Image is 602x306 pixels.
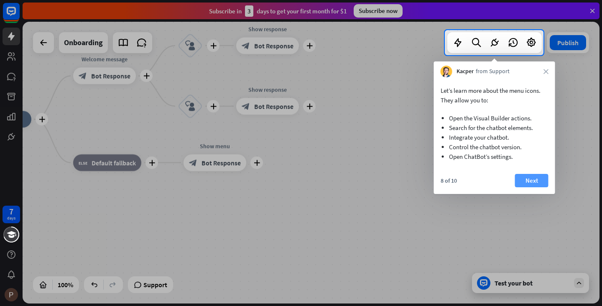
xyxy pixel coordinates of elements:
li: Control the chatbot version. [449,142,540,152]
p: Let’s learn more about the menu icons. They allow you to: [441,86,548,105]
button: Open LiveChat chat widget [7,3,32,28]
li: Open the Visual Builder actions. [449,113,540,123]
span: from Support [476,67,510,76]
li: Open ChatBot’s settings. [449,152,540,161]
li: Search for the chatbot elements. [449,123,540,133]
i: close [543,69,548,74]
div: 8 of 10 [441,177,457,184]
button: Next [515,174,548,187]
span: Kacper [457,67,474,76]
li: Integrate your chatbot. [449,133,540,142]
